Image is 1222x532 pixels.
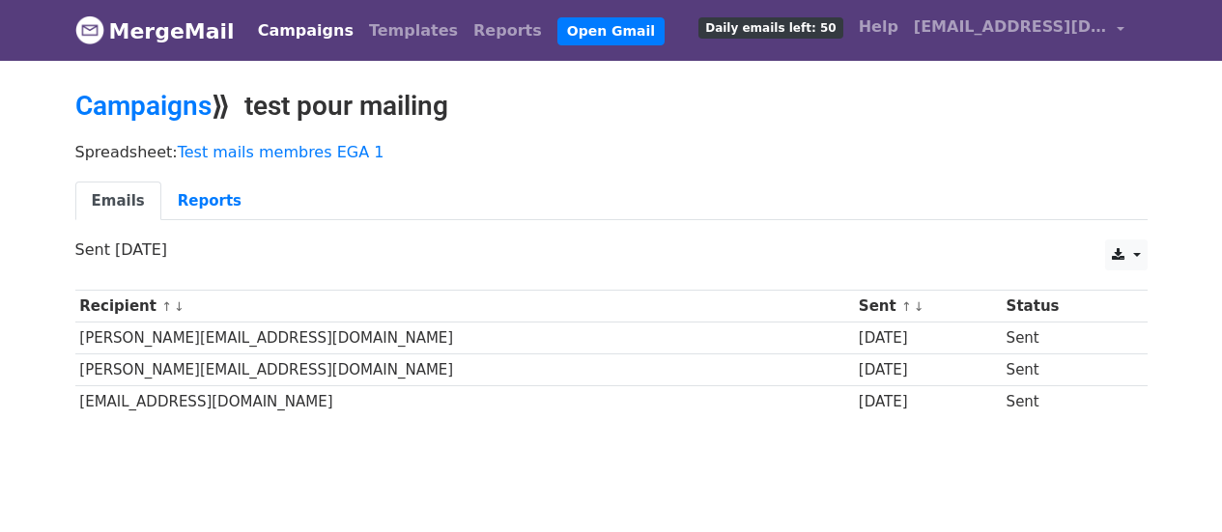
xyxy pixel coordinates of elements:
a: Campaigns [250,12,361,50]
td: Sent [1002,354,1128,386]
img: MergeMail logo [75,15,104,44]
td: [EMAIL_ADDRESS][DOMAIN_NAME] [75,386,855,418]
td: [PERSON_NAME][EMAIL_ADDRESS][DOMAIN_NAME] [75,322,855,354]
a: MergeMail [75,11,235,51]
a: Test mails membres EGA 1 [178,143,384,161]
a: Templates [361,12,466,50]
a: Reports [161,182,258,221]
a: Campaigns [75,90,212,122]
th: Recipient [75,291,855,322]
a: Emails [75,182,161,221]
a: Reports [466,12,550,50]
a: Daily emails left: 50 [691,8,850,46]
span: Daily emails left: 50 [698,17,842,39]
div: [DATE] [859,359,997,381]
p: Sent [DATE] [75,239,1148,260]
a: ↓ [174,299,185,314]
a: [EMAIL_ADDRESS][DOMAIN_NAME] [906,8,1132,53]
p: Spreadsheet: [75,142,1148,162]
th: Status [1002,291,1128,322]
span: [EMAIL_ADDRESS][DOMAIN_NAME] [914,15,1107,39]
td: Sent [1002,322,1128,354]
a: ↑ [161,299,172,314]
h2: ⟫ test pour mailing [75,90,1148,123]
a: Help [851,8,906,46]
th: Sent [854,291,1002,322]
a: Open Gmail [557,17,665,45]
a: ↓ [914,299,924,314]
td: [PERSON_NAME][EMAIL_ADDRESS][DOMAIN_NAME] [75,354,855,386]
div: [DATE] [859,327,997,350]
td: Sent [1002,386,1128,418]
a: ↑ [901,299,912,314]
div: [DATE] [859,391,997,413]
